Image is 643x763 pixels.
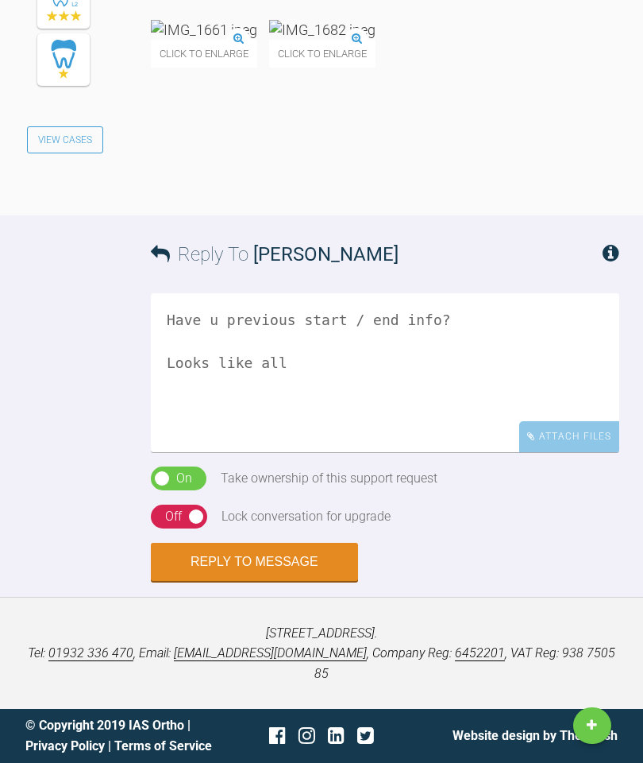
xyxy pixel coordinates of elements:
a: Terms of Service [114,738,212,753]
a: View Cases [27,126,103,153]
div: On [176,468,192,489]
h3: Reply To [151,239,399,269]
div: Off [165,506,182,527]
a: Website design by The Fresh [452,728,618,743]
span: [PERSON_NAME] [253,243,399,265]
div: Take ownership of this support request [221,468,437,489]
a: Privacy Policy [25,738,105,753]
div: Lock conversation for upgrade [221,506,391,527]
div: © Copyright 2019 IAS Ortho | | [25,715,223,756]
p: [STREET_ADDRESS]. Tel: , Email: , Company Reg: , VAT Reg: 938 7505 85 [25,623,618,684]
a: New Case [573,707,611,744]
div: Attach Files [519,421,619,452]
span: Click to enlarge [151,40,257,68]
button: Reply to Message [151,543,358,581]
span: Click to enlarge [269,40,375,68]
textarea: Have u previous start / end info? Looks like all [151,293,619,452]
img: IMG_1682.jpeg [269,20,375,40]
img: IMG_1661.jpeg [151,20,257,40]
